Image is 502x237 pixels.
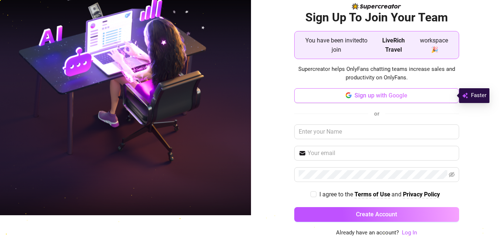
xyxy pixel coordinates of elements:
img: svg%3e [462,91,468,100]
button: Create Account [294,207,459,222]
span: eye-invisible [449,172,455,178]
button: Sign up with Google [294,88,459,103]
span: or [374,110,379,117]
a: Log In [402,229,417,236]
strong: Terms of Use [355,191,390,198]
span: workspace 🎉 [415,36,453,54]
input: Enter your Name [294,124,459,139]
span: I agree to the [319,191,355,198]
span: Sign up with Google [355,92,407,99]
input: Your email [308,149,455,158]
a: Terms of Use [355,191,390,199]
strong: Privacy Policy [403,191,440,198]
span: Faster [471,91,486,100]
span: You have been invited to join [301,36,372,54]
h2: Sign Up To Join Your Team [294,10,459,25]
strong: LiveRich Travel [382,37,405,53]
span: Supercreator helps OnlyFans chatting teams increase sales and productivity on OnlyFans. [294,65,459,82]
img: logo-BBDzfeDw.svg [352,3,401,10]
span: Create Account [356,211,397,218]
a: Privacy Policy [403,191,440,199]
span: and [391,191,403,198]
